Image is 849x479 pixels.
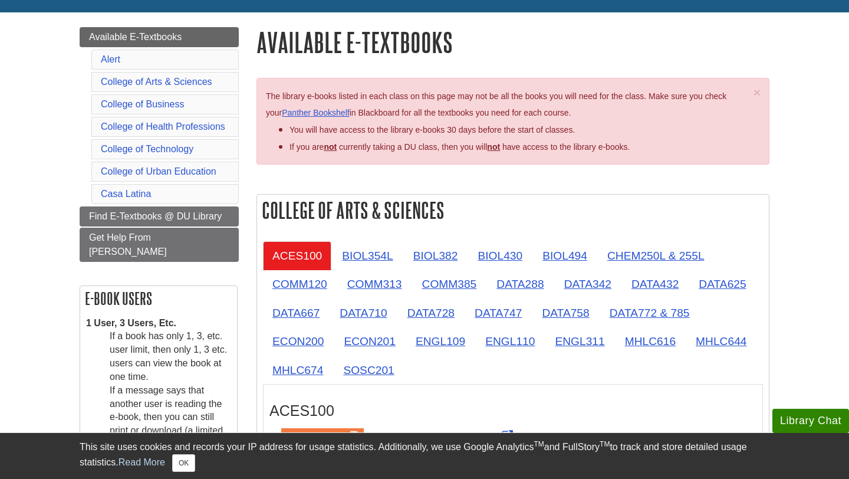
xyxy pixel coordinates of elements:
span: Get Help From [PERSON_NAME] [89,232,167,257]
a: ENGL109 [406,327,475,356]
a: BIOL354L [333,241,402,270]
a: Alert [101,54,120,64]
a: Find E-Textbooks @ DU Library [80,206,239,227]
a: DATA432 [622,270,688,298]
span: Find E-Textbooks @ DU Library [89,211,222,221]
a: DATA772 & 785 [600,298,699,327]
strong: not [324,142,337,152]
a: Available E-Textbooks [80,27,239,47]
span: The library e-books listed in each class on this page may not be all the books you will need for ... [266,91,726,118]
a: College of Technology [101,144,193,154]
div: This site uses cookies and records your IP address for usage statistics. Additionally, we use Goo... [80,440,769,472]
a: ECON201 [334,327,404,356]
a: Casa Latina [101,189,151,199]
a: DATA342 [555,270,621,298]
span: College Success (2020) [370,430,495,442]
h2: E-book Users [80,286,237,311]
a: College of Arts & Sciences [101,77,212,87]
h1: Available E-Textbooks [256,27,769,57]
a: MHLC644 [686,327,756,356]
a: ENGL311 [545,327,614,356]
button: Library Chat [772,409,849,433]
a: BIOL494 [533,241,597,270]
h3: ACES100 [269,402,756,419]
a: SOSC201 [334,356,403,385]
a: DATA667 [263,298,329,327]
a: College of Urban Education [101,166,216,176]
a: MHLC616 [616,327,685,356]
a: ACES100 [263,241,331,270]
span: If you are currently taking a DU class, then you will have access to the library e-books. [289,142,630,152]
a: Get Help From [PERSON_NAME] [80,228,239,262]
a: DATA288 [487,270,553,298]
a: DATA758 [532,298,598,327]
a: BIOL382 [404,241,468,270]
h2: College of Arts & Sciences [257,195,769,226]
span: × [753,86,761,99]
a: ECON200 [263,327,333,356]
sup: TM [534,440,544,448]
a: ENGL110 [476,327,544,356]
span: You will have access to the library e-books 30 days before the start of classes. [289,125,575,134]
dd: If a book has only 1, 3, etc. user limit, then only 1, 3 etc. users can view the book at one time... [110,330,231,478]
a: College of Health Professions [101,122,225,132]
a: BIOL430 [468,241,532,270]
a: Link opens in new window [370,430,516,442]
a: COMM313 [338,270,412,298]
a: Read More [119,457,165,467]
a: College of Business [101,99,184,109]
a: DATA747 [465,298,531,327]
u: not [487,142,500,152]
img: Open Access [523,432,532,441]
a: CHEM250L & 255L [598,241,714,270]
sup: TM [600,440,610,448]
span: Available E-Textbooks [89,32,182,42]
a: DATA728 [398,298,464,327]
dt: 1 User, 3 Users, Etc. [86,317,231,330]
button: Close [172,454,195,472]
button: Close [753,86,761,99]
a: DATA625 [689,270,755,298]
a: MHLC674 [263,356,333,385]
a: COMM385 [413,270,486,298]
a: Panther Bookshelf [282,108,349,117]
a: COMM120 [263,270,337,298]
a: DATA710 [330,298,396,327]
